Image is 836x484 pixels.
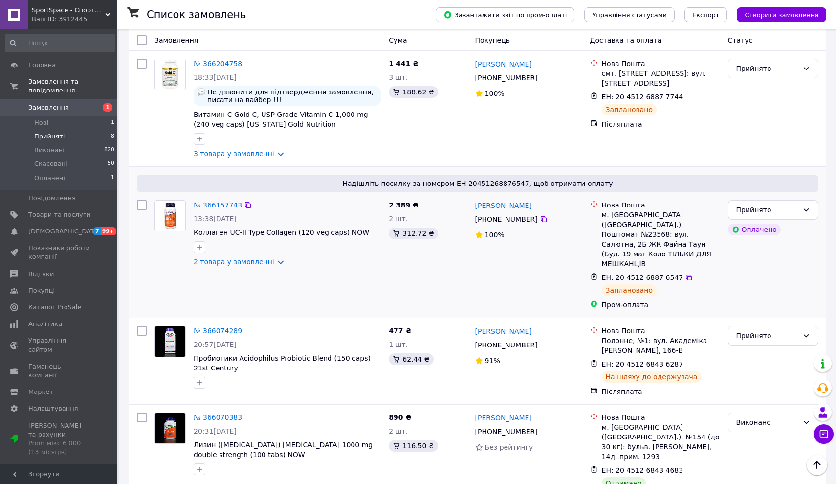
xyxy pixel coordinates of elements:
a: Фото товару [154,326,186,357]
span: Скасовані [34,160,67,168]
span: 99+ [101,227,117,235]
span: Нові [34,118,48,127]
span: SportSpace - Спортивне харчування та вітаміни! [32,6,105,15]
div: Заплановано [602,104,657,115]
span: Експорт [692,11,720,19]
span: Управління сайтом [28,336,90,354]
a: № 366070383 [194,414,242,421]
img: :speech_balloon: [198,88,205,96]
div: смт. [STREET_ADDRESS]: вул. [STREET_ADDRESS] [602,69,720,88]
span: Пробиотики Acidophilus Probiotic Blend (150 caps) 21st Century [194,354,371,372]
img: Фото товару [155,201,185,231]
span: 1 441 ₴ [389,60,418,68]
div: [PHONE_NUMBER] [473,212,540,226]
span: 20:31[DATE] [194,427,237,435]
input: Пошук [5,34,115,52]
a: Коллаген UC-II Type Collagen (120 veg caps) NOW [194,229,369,236]
span: Замовлення та повідомлення [28,77,117,95]
span: 100% [485,90,505,97]
a: № 366204758 [194,60,242,68]
div: Нова Пошта [602,413,720,422]
div: Післяплата [602,119,720,129]
div: [PHONE_NUMBER] [473,71,540,85]
span: 1 [111,118,114,127]
div: м. [GEOGRAPHIC_DATA] ([GEOGRAPHIC_DATA].), №154 (до 30 кг): бульв. [PERSON_NAME], 14д, прим. 1293 [602,422,720,461]
div: Нова Пошта [602,200,720,210]
span: ЕН: 20 4512 6843 6287 [602,360,683,368]
span: Завантажити звіт по пром-оплаті [443,10,567,19]
span: Оплачені [34,174,65,183]
span: 18:33[DATE] [194,73,237,81]
span: Покупці [28,286,55,295]
button: Чат з покупцем [814,424,834,444]
span: 890 ₴ [389,414,411,421]
div: Прийнято [736,63,798,74]
span: 1 [111,174,114,183]
span: 91% [485,357,500,365]
div: Нова Пошта [602,59,720,69]
a: [PERSON_NAME] [475,201,532,210]
a: [PERSON_NAME] [475,59,532,69]
button: Управління статусами [584,7,675,22]
div: 116.50 ₴ [389,440,438,452]
span: Надішліть посилку за номером ЕН 20451268876547, щоб отримати оплату [141,179,814,188]
h1: Список замовлень [147,9,246,21]
div: Прийнято [736,330,798,341]
span: Товари та послуги [28,210,90,219]
span: 820 [104,146,114,155]
span: Головна [28,61,56,69]
span: Замовлення [154,36,198,44]
span: Cума [389,36,407,44]
div: Прийнято [736,205,798,215]
span: Покупець [475,36,510,44]
span: Відгуки [28,270,54,278]
span: ЕН: 20 4512 6887 7744 [602,93,683,101]
span: 7 [93,227,101,235]
span: Доставка та оплата [590,36,662,44]
a: Фото товару [154,59,186,90]
span: Гаманець компанії [28,362,90,380]
div: Пром-оплата [602,300,720,310]
span: Не дзвонити для підтвердження замовлення, писати на вайбер !!! [207,88,377,104]
span: 8 [111,132,114,141]
div: 188.62 ₴ [389,86,438,98]
a: 3 товара у замовленні [194,150,274,158]
div: Оплачено [728,224,781,235]
a: 2 товара у замовленні [194,258,274,266]
span: Замовлення [28,103,69,112]
div: На шляху до одержувача [602,371,702,383]
div: 312.72 ₴ [389,228,438,239]
div: 62.44 ₴ [389,353,433,365]
span: Прийняті [34,132,65,141]
span: Повідомлення [28,194,76,203]
span: Виконані [34,146,65,155]
a: Створити замовлення [727,10,826,18]
span: ЕН: 20 4512 6887 6547 [602,274,683,281]
span: 3 шт. [389,73,408,81]
button: Завантажити звіт по пром-оплаті [436,7,574,22]
span: Управління статусами [592,11,667,19]
img: Фото товару [155,326,185,357]
span: 2 шт. [389,427,408,435]
div: Prom мікс 6 000 (13 місяців) [28,439,90,457]
span: 50 [108,160,114,168]
a: № 366074289 [194,327,242,335]
span: Без рейтингу [485,443,533,451]
span: 1 [103,103,112,112]
a: Витамин C Gold C, USP Grade Vitamin C 1,000 mg (240 veg caps) [US_STATE] Gold Nutrition [194,111,368,128]
span: [DEMOGRAPHIC_DATA] [28,227,101,236]
span: Каталог ProSale [28,303,81,312]
a: № 366157743 [194,201,242,209]
span: [PERSON_NAME] та рахунки [28,421,90,457]
div: [PHONE_NUMBER] [473,338,540,352]
a: [PERSON_NAME] [475,326,532,336]
button: Наверх [807,455,827,475]
span: Статус [728,36,753,44]
a: Фото товару [154,413,186,444]
div: Післяплата [602,387,720,396]
span: ЕН: 20 4512 6843 4683 [602,466,683,474]
span: 477 ₴ [389,327,411,335]
span: 13:38[DATE] [194,215,237,223]
span: Налаштування [28,404,78,413]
